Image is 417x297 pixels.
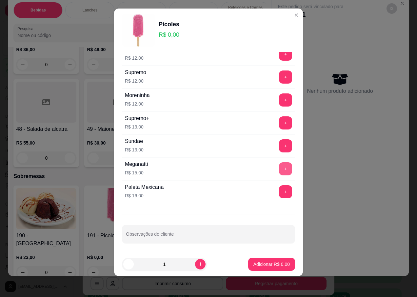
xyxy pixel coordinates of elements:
[125,69,146,76] div: Supremo
[125,160,148,168] div: Meganatti
[248,258,295,271] button: Adicionar R$ 0,00
[125,183,164,191] div: Paleta Mexicana
[291,10,302,20] button: Close
[159,30,179,39] p: R$ 0,00
[125,91,150,99] div: Moreninha
[125,147,144,153] p: R$ 13,00
[125,192,164,199] p: R$ 16,00
[279,162,292,175] button: add
[123,259,134,269] button: decrease-product-quantity
[125,137,144,145] div: Sundae
[279,93,292,107] button: add
[125,78,146,84] p: R$ 12,00
[279,139,292,152] button: add
[195,259,206,269] button: increase-product-quantity
[253,261,290,267] p: Adicionar R$ 0,00
[279,185,292,198] button: add
[125,114,149,122] div: Supremo+
[279,70,292,84] button: add
[125,169,148,176] p: R$ 15,00
[279,48,292,61] button: add
[125,55,144,61] p: R$ 12,00
[159,20,179,29] div: Picoles
[279,116,292,129] button: add
[122,14,155,47] img: product-image
[126,233,291,240] input: Observações do cliente
[125,101,150,107] p: R$ 12,00
[125,124,149,130] p: R$ 13,00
